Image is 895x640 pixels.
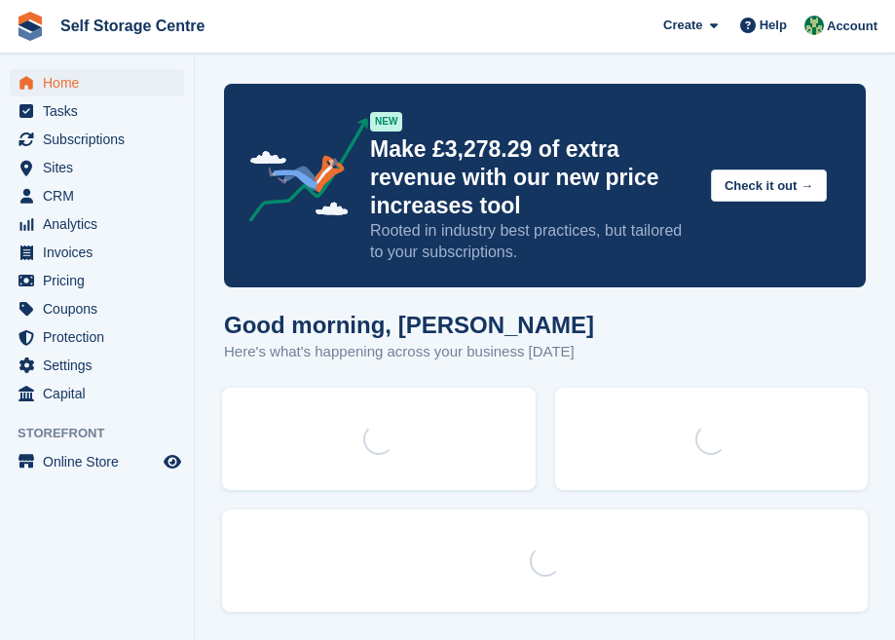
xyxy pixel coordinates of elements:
[161,450,184,473] a: Preview store
[18,424,194,443] span: Storefront
[43,210,160,238] span: Analytics
[760,16,787,35] span: Help
[10,182,184,209] a: menu
[43,448,160,475] span: Online Store
[53,10,212,42] a: Self Storage Centre
[43,323,160,351] span: Protection
[224,312,594,338] h1: Good morning, [PERSON_NAME]
[10,295,184,322] a: menu
[224,341,594,363] p: Here's what's happening across your business [DATE]
[370,220,695,263] p: Rooted in industry best practices, but tailored to your subscriptions.
[10,69,184,96] a: menu
[10,352,184,379] a: menu
[43,182,160,209] span: CRM
[827,17,877,36] span: Account
[10,210,184,238] a: menu
[43,126,160,153] span: Subscriptions
[10,448,184,475] a: menu
[43,69,160,96] span: Home
[804,16,824,35] img: Neil Taylor
[10,154,184,181] a: menu
[43,352,160,379] span: Settings
[43,267,160,294] span: Pricing
[43,239,160,266] span: Invoices
[10,126,184,153] a: menu
[43,154,160,181] span: Sites
[43,380,160,407] span: Capital
[16,12,45,41] img: stora-icon-8386f47178a22dfd0bd8f6a31ec36ba5ce8667c1dd55bd0f319d3a0aa187defe.svg
[10,97,184,125] a: menu
[43,295,160,322] span: Coupons
[10,323,184,351] a: menu
[711,169,827,202] button: Check it out →
[663,16,702,35] span: Create
[10,380,184,407] a: menu
[10,267,184,294] a: menu
[370,112,402,132] div: NEW
[370,135,695,220] p: Make £3,278.29 of extra revenue with our new price increases tool
[10,239,184,266] a: menu
[43,97,160,125] span: Tasks
[233,118,369,229] img: price-adjustments-announcement-icon-8257ccfd72463d97f412b2fc003d46551f7dbcb40ab6d574587a9cd5c0d94...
